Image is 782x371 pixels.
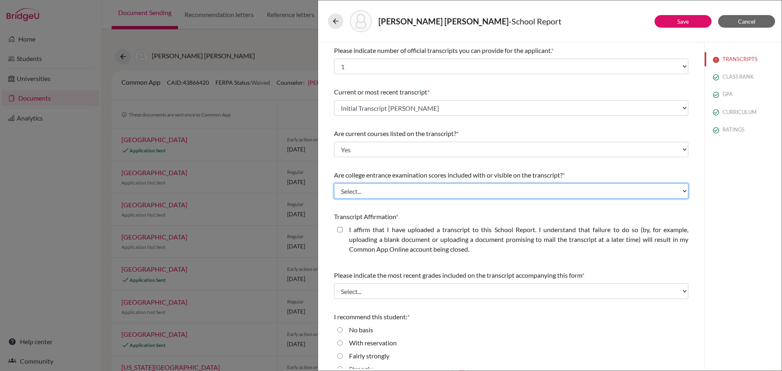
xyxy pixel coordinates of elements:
[713,92,719,98] img: check_circle_outline-e4d4ac0f8e9136db5ab2.svg
[378,16,509,26] strong: [PERSON_NAME] [PERSON_NAME]
[334,313,407,321] span: I recommend this student:
[713,74,719,81] img: check_circle_outline-e4d4ac0f8e9136db5ab2.svg
[705,105,782,119] button: CURRICULUM
[705,70,782,84] button: CLASS RANK
[705,52,782,66] button: TRANSCRIPTS
[334,171,562,179] span: Are college entrance examination scores included with or visible on the transcript?
[705,87,782,101] button: GPA
[334,88,427,96] span: Current or most recent transcript
[349,351,389,361] label: Fairly strongly
[349,325,373,335] label: No basis
[509,16,561,26] span: - School Report
[349,225,688,254] label: I affirm that I have uploaded a transcript to this School Report. I understand that failure to do...
[349,338,397,348] label: With reservation
[334,271,582,279] span: Please indicate the most recent grades included on the transcript accompanying this form
[334,46,551,54] span: Please indicate number of official transcripts you can provide for the applicant.
[334,213,396,220] span: Transcript Affirmation
[713,57,719,63] img: error-544570611efd0a2d1de9.svg
[334,130,456,137] span: Are current courses listed on the transcript?
[713,109,719,116] img: check_circle_outline-e4d4ac0f8e9136db5ab2.svg
[713,127,719,134] img: check_circle_outline-e4d4ac0f8e9136db5ab2.svg
[705,123,782,137] button: RATINGS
